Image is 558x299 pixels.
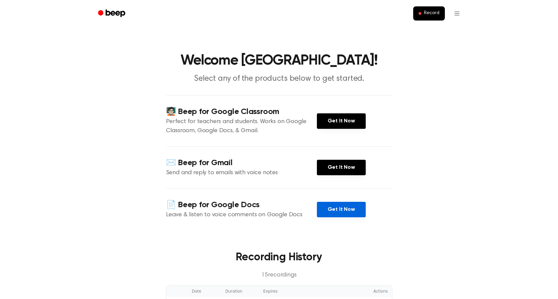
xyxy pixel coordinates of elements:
[317,160,366,175] a: Get It Now
[166,169,317,178] p: Send and reply to emails with voice notes
[150,73,408,84] p: Select any of the products below to get started.
[259,286,338,297] th: Expires
[424,10,439,16] span: Record
[413,6,445,21] button: Record
[93,7,131,20] a: Beep
[177,271,382,280] p: 15 recording s
[317,113,366,129] a: Get It Now
[221,286,259,297] th: Duration
[166,199,317,211] h4: 📄 Beep for Google Docs
[166,117,317,136] p: Perfect for teachers and students. Works on Google Classroom, Google Docs, & Gmail.
[188,286,221,297] th: Date
[107,54,452,68] h1: Welcome [GEOGRAPHIC_DATA]!
[166,157,317,169] h4: ✉️ Beep for Gmail
[166,106,317,117] h4: 🧑🏻‍🏫 Beep for Google Classroom
[177,249,382,265] h3: Recording History
[338,286,392,297] th: Actions
[449,5,465,22] button: Open menu
[317,202,366,217] a: Get It Now
[166,211,317,220] p: Leave & listen to voice comments on Google Docs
